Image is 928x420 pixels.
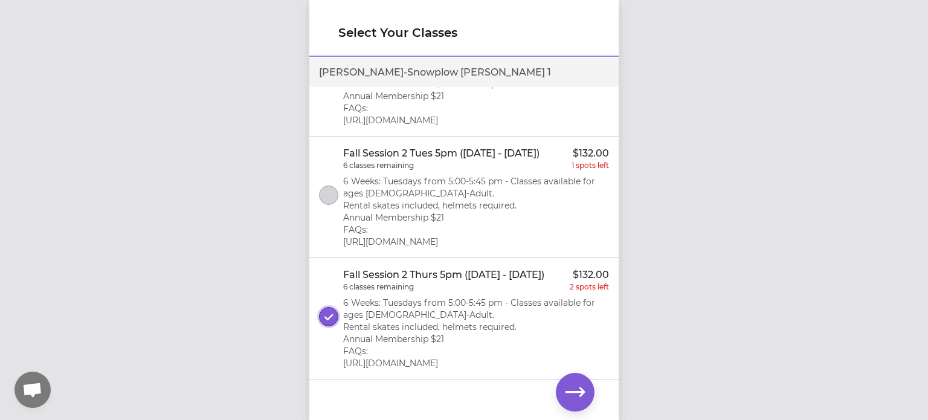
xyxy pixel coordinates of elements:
button: select class [319,307,338,326]
p: 2 spots left [570,282,609,292]
p: 6 Weeks: Tuesdays from 5:00-5:45 pm - Classes available for ages [DEMOGRAPHIC_DATA]-Adult. Rental... [343,175,609,248]
p: 6 Weeks: Tuesdays from 5:00-5:45 pm - Classes available for ages [DEMOGRAPHIC_DATA]-Adult. Rental... [343,297,609,369]
button: select class [319,186,338,205]
p: 6 classes remaining [343,161,414,170]
p: $132.00 [573,268,609,282]
div: Open chat [14,372,51,408]
p: Fall Session 2 Thurs 5pm ([DATE] - [DATE]) [343,268,544,282]
p: Fall Session 2 Tues 5pm ([DATE] - [DATE]) [343,146,540,161]
p: 7 Weeks: [DATE] from 5:00-5:45 pm - Classes available for ages [DEMOGRAPHIC_DATA]-Adult. Rental s... [343,54,609,126]
p: 1 spots left [572,161,609,170]
p: $132.00 [573,146,609,161]
h1: Select Your Classes [338,24,590,41]
p: 6 classes remaining [343,282,414,292]
div: [PERSON_NAME] - Snowplow [PERSON_NAME] 1 [309,58,619,87]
